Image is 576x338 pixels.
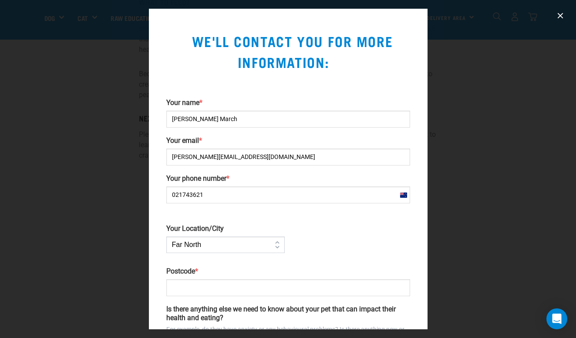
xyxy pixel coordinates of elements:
[166,305,410,322] label: Is there anything else we need to know about your pet that can impact their health and eating?
[397,187,410,203] div: New Zealand: +64
[183,37,393,65] span: We'll contact you for more information:
[166,136,410,145] label: Your email
[166,98,410,107] label: Your name
[546,308,567,329] div: Open Intercom Messenger
[166,267,410,276] label: Postcode
[166,174,410,183] label: Your phone number
[553,9,567,23] button: close
[166,224,285,233] label: Your Location/City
